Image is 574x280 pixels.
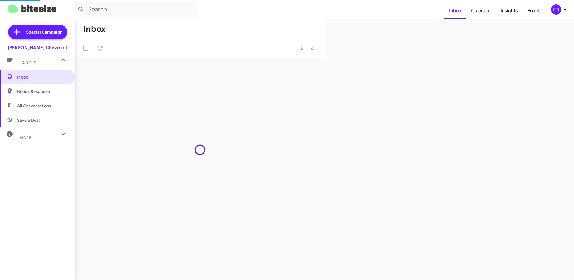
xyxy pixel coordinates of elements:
span: Save a Deal [17,117,40,123]
button: Next [307,42,317,55]
a: Calendar [466,2,496,19]
div: CR [551,4,561,15]
a: Profile [523,2,546,19]
span: Labels [19,60,37,66]
button: Previous [297,42,307,55]
a: Insights [496,2,523,19]
span: « [300,45,304,52]
span: Needs Response [17,88,68,94]
div: [PERSON_NAME] Chevrolet [8,45,67,51]
span: Special Campaign [26,29,62,35]
span: Inbox [17,74,68,80]
a: Inbox [444,2,466,19]
span: » [310,45,314,52]
h1: Inbox [83,24,106,34]
span: All Conversations [17,103,51,109]
span: More [19,135,32,140]
a: Special Campaign [8,25,67,39]
nav: Page navigation example [297,42,317,55]
button: CR [546,4,567,15]
input: Search [73,2,199,17]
